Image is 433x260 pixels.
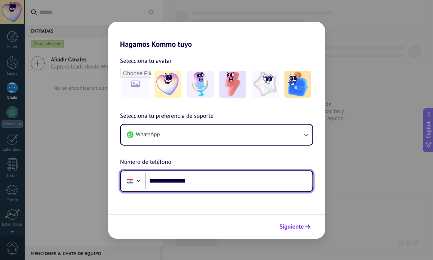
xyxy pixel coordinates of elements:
img: -4.jpeg [252,71,279,98]
button: Siguiente [276,220,314,233]
button: WhatsApp [121,125,312,145]
span: WhatsApp [136,131,160,138]
span: Siguiente [279,224,304,229]
span: Número de teléfono [120,157,171,167]
img: -3.jpeg [219,71,246,98]
img: -5.jpeg [284,71,311,98]
span: Selecciona tu avatar [120,56,172,66]
h2: Hagamos Kommo tuyo [108,22,325,49]
img: -1.jpeg [154,71,181,98]
img: -2.jpeg [187,71,214,98]
div: Paraguay: + 595 [123,173,137,189]
span: Selecciona tu preferencia de soporte [120,111,214,121]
